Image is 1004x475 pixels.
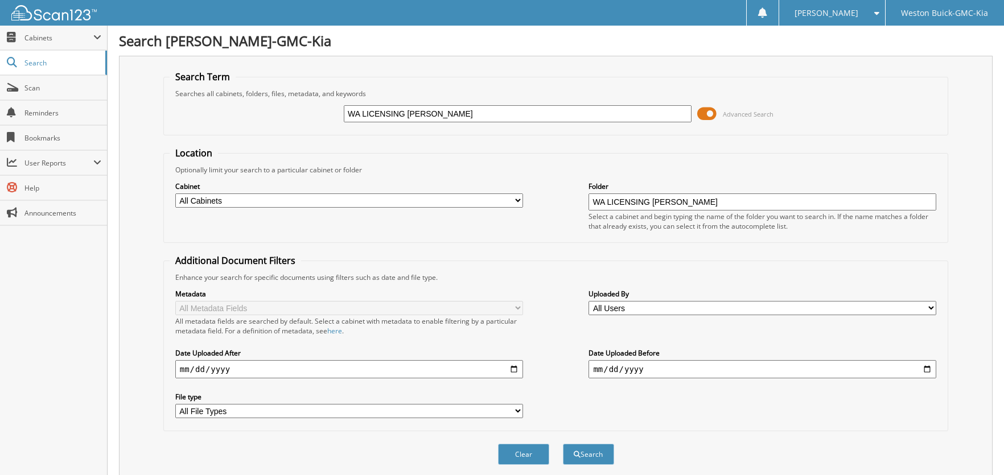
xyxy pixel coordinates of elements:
[795,10,858,16] span: [PERSON_NAME]
[170,71,236,83] legend: Search Term
[589,289,936,299] label: Uploaded By
[170,272,943,282] div: Enhance your search for specific documents using filters such as date and file type.
[901,10,988,16] span: Weston Buick-GMC-Kia
[589,348,936,358] label: Date Uploaded Before
[327,326,342,336] a: here
[24,133,101,143] span: Bookmarks
[175,316,523,336] div: All metadata fields are searched by default. Select a cabinet with metadata to enable filtering b...
[723,110,773,118] span: Advanced Search
[589,360,936,378] input: end
[175,392,523,402] label: File type
[24,33,93,43] span: Cabinets
[24,108,101,118] span: Reminders
[11,5,97,20] img: scan123-logo-white.svg
[119,31,993,50] h1: Search [PERSON_NAME]-GMC-Kia
[170,165,943,175] div: Optionally limit your search to a particular cabinet or folder
[24,208,101,218] span: Announcements
[170,147,218,159] legend: Location
[24,183,101,193] span: Help
[24,158,93,168] span: User Reports
[24,58,100,68] span: Search
[563,444,614,465] button: Search
[498,444,549,465] button: Clear
[170,254,301,267] legend: Additional Document Filters
[175,360,523,378] input: start
[175,181,523,191] label: Cabinet
[24,83,101,93] span: Scan
[170,89,943,98] div: Searches all cabinets, folders, files, metadata, and keywords
[589,212,936,231] div: Select a cabinet and begin typing the name of the folder you want to search in. If the name match...
[175,289,523,299] label: Metadata
[175,348,523,358] label: Date Uploaded After
[589,181,936,191] label: Folder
